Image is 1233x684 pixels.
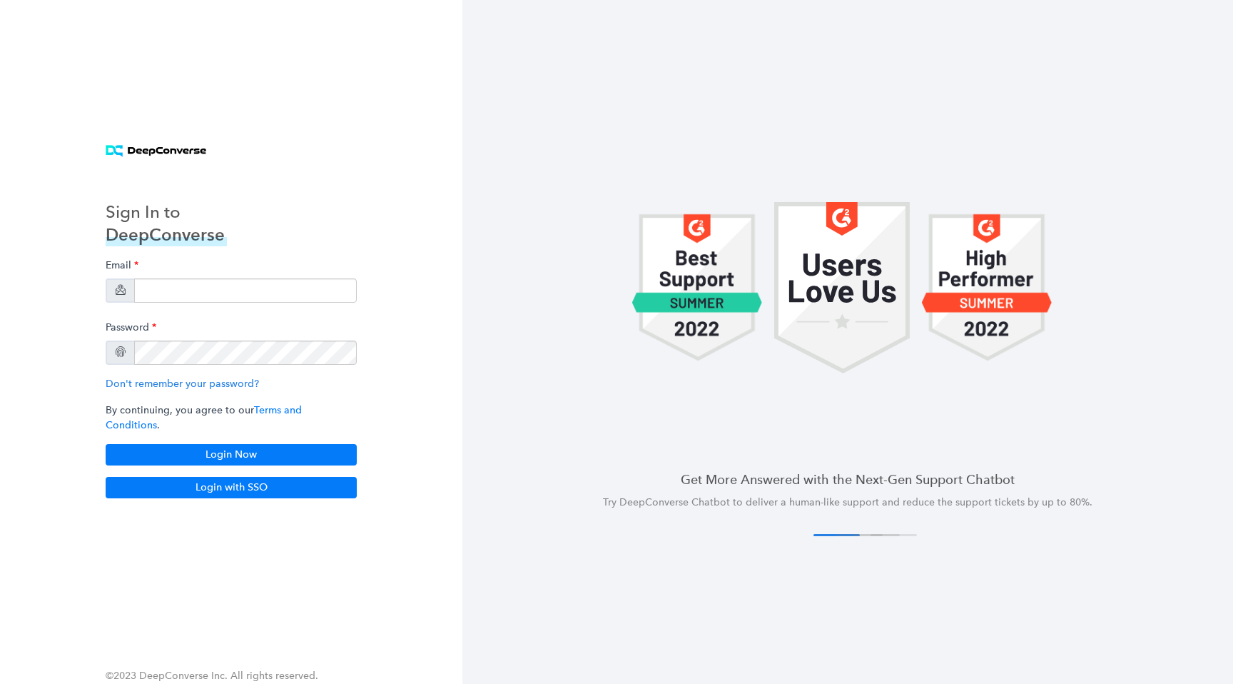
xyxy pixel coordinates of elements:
[106,145,206,157] img: horizontal logo
[106,378,259,390] a: Don't remember your password?
[106,670,318,682] span: ©2023 DeepConverse Inc. All rights reserved.
[106,444,357,466] button: Login Now
[774,202,910,373] img: carousel 1
[106,201,227,223] h3: Sign In to
[497,471,1199,488] h4: Get More Answered with the Next-Gen Support Chatbot
[106,314,156,341] label: Password
[871,534,917,536] button: 4
[106,403,357,433] p: By continuing, you agree to our .
[603,496,1092,508] span: Try DeepConverse Chatbot to deliver a human-like support and reduce the support tickets by up to ...
[631,202,763,373] img: carousel 1
[106,252,138,278] label: Email
[853,534,900,536] button: 3
[106,477,357,498] button: Login with SSO
[836,534,883,536] button: 2
[921,202,1052,373] img: carousel 1
[106,223,227,246] h3: DeepConverse
[813,534,860,536] button: 1
[106,404,302,431] a: Terms and Conditions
